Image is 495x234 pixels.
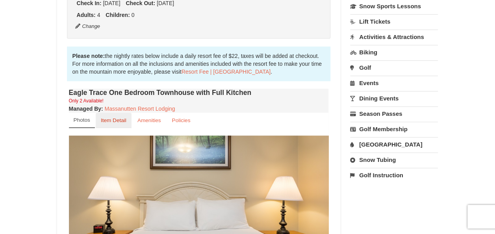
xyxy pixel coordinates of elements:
a: Biking [350,45,438,59]
a: Dining Events [350,91,438,106]
a: Massanutten Resort Lodging [105,106,175,112]
strong: : [69,106,103,112]
a: Events [350,76,438,90]
button: Change [75,22,101,31]
a: Amenities [132,113,166,128]
strong: Please note: [72,53,105,59]
a: Policies [167,113,195,128]
a: Snow Tubing [350,152,438,167]
a: [GEOGRAPHIC_DATA] [350,137,438,152]
span: 4 [97,12,100,18]
span: Managed By [69,106,101,112]
div: the nightly rates below include a daily resort fee of $22, taxes will be added at checkout. For m... [67,46,331,81]
h4: Eagle Trace One Bedroom Townhouse with Full Kitchen [69,89,329,97]
a: Lift Tickets [350,14,438,29]
a: Season Passes [350,106,438,121]
a: Item Detail [96,113,132,128]
span: 0 [132,12,135,18]
strong: Adults: [77,12,96,18]
small: Photos [74,117,90,123]
a: Golf Instruction [350,168,438,182]
strong: Children: [106,12,130,18]
a: Golf Membership [350,122,438,136]
small: Item Detail [101,117,126,123]
a: Photos [69,113,95,128]
small: Policies [172,117,190,123]
a: Resort Fee | [GEOGRAPHIC_DATA] [182,69,271,75]
a: Activities & Attractions [350,30,438,44]
a: Golf [350,60,438,75]
small: Amenities [137,117,161,123]
small: Only 2 Available! [69,98,104,104]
